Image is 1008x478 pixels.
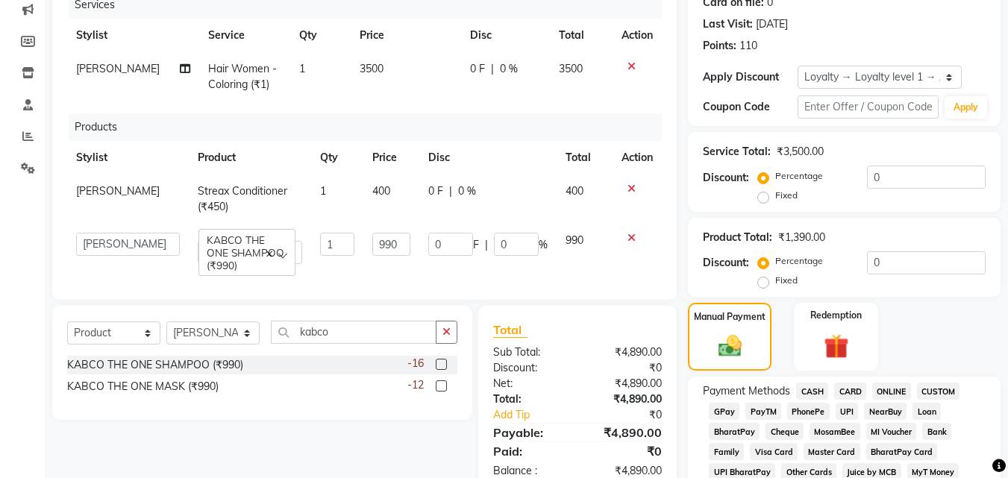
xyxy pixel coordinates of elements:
span: 3500 [559,62,583,75]
div: Coupon Code [703,99,797,115]
span: | [491,61,494,77]
div: Points: [703,38,736,54]
div: ₹4,890.00 [577,345,673,360]
th: Action [613,19,662,52]
div: Discount: [482,360,577,376]
span: | [485,237,488,253]
span: Streax Conditioner (₹450) [198,184,287,213]
span: [PERSON_NAME] [76,184,160,198]
span: 3500 [360,62,384,75]
div: Discount: [703,170,749,186]
label: Fixed [775,274,798,287]
span: Cheque [766,423,804,440]
div: KABCO THE ONE SHAMPOO (₹990) [67,357,243,373]
input: Enter Offer / Coupon Code [798,95,939,119]
label: Manual Payment [694,310,766,324]
div: ₹0 [577,442,673,460]
label: Percentage [775,254,823,268]
span: CARD [834,383,866,400]
div: Product Total: [703,230,772,245]
div: 110 [739,38,757,54]
span: CUSTOM [917,383,960,400]
span: PayTM [745,403,781,420]
span: Family [709,443,744,460]
div: Net: [482,376,577,391]
span: BharatPay Card [866,443,938,460]
th: Qty [290,19,351,52]
span: MI Voucher [866,423,917,440]
span: 0 % [458,183,476,199]
th: Service [199,19,290,52]
th: Stylist [67,141,189,174]
span: BharatPay [709,423,760,440]
div: KABCO THE ONE MASK (₹990) [67,379,219,394]
span: 400 [566,184,583,198]
span: UPI [836,403,859,420]
span: PhonePe [787,403,830,420]
span: 0 F [428,183,443,199]
div: Discount: [703,255,749,271]
div: Service Total: [703,144,771,160]
span: ONLINE [872,383,911,400]
span: 400 [372,184,390,198]
span: F [473,237,479,253]
div: Sub Total: [482,345,577,360]
th: Price [351,19,461,52]
div: ₹4,890.00 [577,391,673,407]
span: KABCO THE ONE SHAMPOO (₹990) [207,233,284,271]
span: Hair Women - Coloring (₹1) [208,62,277,91]
span: GPay [709,403,739,420]
div: [DATE] [756,16,788,32]
img: _gift.svg [816,331,857,362]
span: Total [493,322,528,338]
span: Visa Card [750,443,798,460]
span: 0 F [470,61,485,77]
span: % [539,237,548,253]
span: Bank [922,423,951,440]
span: 990 [566,233,583,247]
div: Products [69,113,673,141]
th: Price [363,141,419,174]
label: Percentage [775,169,823,183]
button: Apply [945,96,987,119]
div: ₹4,890.00 [577,376,673,391]
th: Disc [461,19,550,52]
span: 1 [320,184,326,198]
div: Apply Discount [703,69,797,85]
div: Total: [482,391,577,407]
th: Qty [311,141,363,174]
label: Redemption [810,309,862,322]
span: Loan [912,403,941,420]
span: MosamBee [810,423,860,440]
div: ₹3,500.00 [777,144,824,160]
th: Stylist [67,19,199,52]
div: Last Visit: [703,16,753,32]
div: ₹0 [594,407,674,423]
span: Payment Methods [703,383,790,399]
th: Product [189,141,311,174]
span: [PERSON_NAME] [76,62,160,75]
div: Payable: [482,424,577,441]
span: -16 [407,356,424,371]
img: _cash.svg [711,333,749,359]
div: ₹0 [577,360,673,376]
th: Action [613,141,662,174]
input: Search or Scan [271,321,436,344]
span: CASH [796,383,828,400]
th: Total [550,19,613,52]
span: NearBuy [864,403,907,420]
a: Add Tip [482,407,593,423]
th: Disc [419,141,557,174]
span: Master Card [804,443,860,460]
span: | [449,183,452,199]
th: Total [557,141,613,174]
span: -12 [407,377,424,393]
span: 0 % [500,61,518,77]
span: 1 [299,62,305,75]
div: Paid: [482,442,577,460]
div: ₹1,390.00 [778,230,825,245]
div: ₹4,890.00 [577,424,673,441]
label: Fixed [775,189,798,202]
